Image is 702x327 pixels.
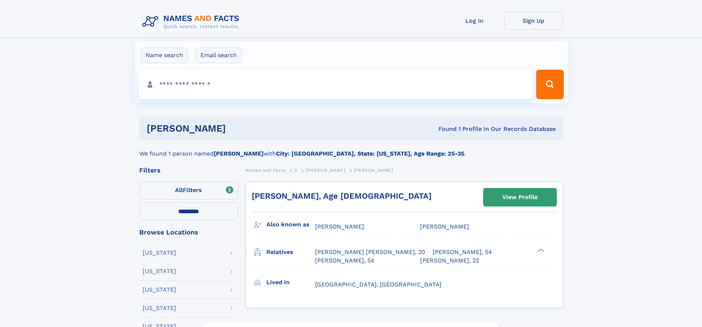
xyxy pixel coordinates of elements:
[266,246,315,258] h3: Relatives
[147,124,332,133] h1: [PERSON_NAME]
[354,168,393,173] span: [PERSON_NAME]
[141,48,188,63] label: Name search
[315,281,441,288] span: [GEOGRAPHIC_DATA], [GEOGRAPHIC_DATA]
[315,248,425,256] a: [PERSON_NAME] [PERSON_NAME], 20
[445,12,504,30] a: Log In
[420,223,469,230] span: [PERSON_NAME]
[245,166,286,175] a: Names and Facts
[504,12,563,30] a: Sign Up
[306,168,345,173] span: [PERSON_NAME]
[139,229,238,236] div: Browse Locations
[276,150,464,157] b: City: [GEOGRAPHIC_DATA], State: [US_STATE], Age Range: 25-35
[139,140,563,158] div: We found 1 person named with .
[420,257,479,265] a: [PERSON_NAME], 22
[143,268,176,274] div: [US_STATE]
[294,168,298,173] span: D
[294,166,298,175] a: D
[139,182,238,199] label: Filters
[536,248,545,253] div: ❯
[139,167,238,174] div: Filters
[502,189,538,206] div: View Profile
[143,287,176,293] div: [US_STATE]
[332,125,556,133] div: Found 1 Profile In Our Records Database
[266,218,315,231] h3: Also known as
[175,187,183,194] span: All
[315,223,364,230] span: [PERSON_NAME]
[143,305,176,311] div: [US_STATE]
[252,191,432,201] a: [PERSON_NAME], Age [DEMOGRAPHIC_DATA]
[196,48,242,63] label: Email search
[306,166,345,175] a: [PERSON_NAME]
[433,248,492,256] a: [PERSON_NAME], 54
[483,188,556,206] a: View Profile
[139,70,533,99] input: search input
[143,250,176,256] div: [US_STATE]
[536,70,563,99] button: Search Button
[266,276,315,289] h3: Lived in
[139,12,245,32] img: Logo Names and Facts
[315,257,374,265] a: [PERSON_NAME], 54
[214,150,263,157] b: [PERSON_NAME]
